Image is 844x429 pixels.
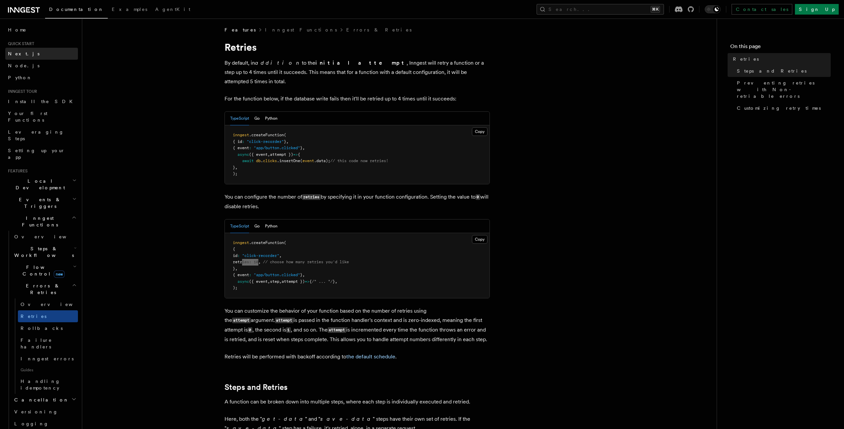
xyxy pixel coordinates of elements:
p: A function can be broken down into multiple steps, where each step is individually executed and r... [225,397,490,406]
span: Documentation [49,7,104,12]
p: For the function below, if the database write fails then it'll be retried up to 4 times until it ... [225,94,490,103]
span: new [54,271,65,278]
a: Home [5,24,78,36]
kbd: ⌘K [651,6,660,13]
a: Sign Up [795,4,839,15]
button: Inngest Functions [5,212,78,231]
span: attempt }) [282,279,305,284]
span: Guides [18,365,78,375]
em: addition [255,60,302,66]
a: Install the SDK [5,95,78,107]
span: : [237,253,240,258]
span: : [242,139,244,144]
span: async [237,152,249,157]
p: You can configure the number of by specifying it in your function configuration. Setting the valu... [225,192,490,211]
button: Copy [472,235,487,244]
button: Go [254,219,260,233]
em: get-data [262,416,305,422]
a: the default schedule [346,353,395,360]
p: By default, in to the , Inngest will retry a function or a step up to 4 times until it succeeds. ... [225,58,490,86]
span: , [268,279,270,284]
a: AgentKit [151,2,194,18]
a: Inngest Functions [265,27,337,33]
a: Overview [18,298,78,310]
a: Rollbacks [18,322,78,334]
p: You can customize the behavior of your function based on the number of retries using the argument... [225,306,490,344]
a: Your first Functions [5,107,78,126]
a: Node.js [5,60,78,72]
span: Preventing retries with Non-retriable errors [737,80,831,99]
span: Steps & Workflows [12,245,74,259]
button: Python [265,112,278,125]
button: Python [265,219,278,233]
span: AgentKit [155,7,190,12]
a: Preventing retries with Non-retriable errors [734,77,831,102]
span: => [305,279,309,284]
span: Leveraging Steps [8,129,64,141]
span: Failure handlers [21,337,52,349]
span: , [258,260,261,264]
span: event [302,158,314,163]
span: } [300,273,302,277]
span: attempt }) [270,152,293,157]
span: Events & Triggers [5,196,72,210]
span: Handling idempotency [21,379,60,391]
a: Overview [12,231,78,243]
span: Node.js [8,63,39,68]
h1: Retries [225,41,490,53]
a: Next.js [5,48,78,60]
span: async [237,279,249,284]
span: Examples [112,7,147,12]
span: => [293,152,298,157]
span: "click-recorder" [242,253,279,258]
span: Inngest errors [21,356,74,361]
button: Toggle dark mode [705,5,721,13]
span: Steps and Retries [737,68,807,74]
span: , [302,146,305,150]
a: Versioning [12,406,78,418]
span: ( [300,158,302,163]
button: Go [254,112,260,125]
span: ); [233,285,237,290]
span: ); [233,171,237,176]
span: ({ event [249,152,268,157]
span: Next.js [8,51,39,56]
span: "click-recorder" [247,139,284,144]
span: Install the SDK [8,99,77,104]
span: .data); [314,158,330,163]
button: Local Development [5,175,78,194]
code: attempt [232,318,251,323]
p: Retries will be performed with backoff according to . [225,352,490,361]
span: } [233,165,235,170]
span: { event [233,146,249,150]
span: Home [8,27,27,33]
span: Rollbacks [21,326,63,331]
div: Errors & Retries [12,298,78,394]
a: Handling idempotency [18,375,78,394]
span: "app/button.clicked" [254,146,300,150]
a: Inngest errors [18,353,78,365]
span: .createFunction [249,240,284,245]
span: Features [225,27,256,33]
span: { id [233,139,242,144]
span: , [279,253,282,258]
span: Retries [733,56,759,62]
span: { event [233,273,249,277]
span: // choose how many retries you'd like [263,260,349,264]
span: Your first Functions [8,111,47,123]
a: Python [5,72,78,84]
a: Retries [730,53,831,65]
a: Steps and Retries [225,383,288,392]
em: save-data [320,416,373,422]
span: , [235,266,237,271]
span: .insertOne [277,158,300,163]
span: ({ event [249,279,268,284]
code: attempt [275,318,293,323]
span: } [333,279,335,284]
a: Errors & Retries [346,27,412,33]
span: await [242,158,254,163]
button: TypeScript [230,112,249,125]
span: Overview [21,302,89,307]
span: Inngest Functions [5,215,72,228]
span: : [249,273,251,277]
